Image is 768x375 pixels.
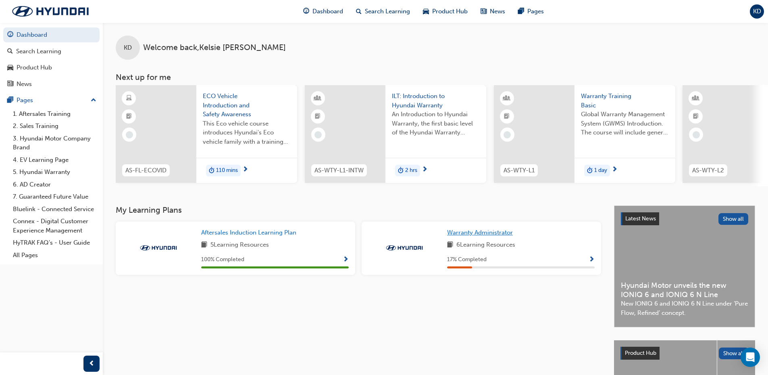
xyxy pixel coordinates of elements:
[201,240,207,250] span: book-icon
[201,229,296,236] span: Aftersales Induction Learning Plan
[314,131,322,138] span: learningRecordVerb_NONE-icon
[693,131,700,138] span: learningRecordVerb_NONE-icon
[10,154,100,166] a: 4. EV Learning Page
[3,93,100,108] button: Pages
[474,3,512,20] a: news-iconNews
[692,166,724,175] span: AS-WTY-L2
[116,85,297,183] a: AS-FL-ECOVIDECO Vehicle Introduction and Safety AwarenessThis Eco vehicle course introduces Hyund...
[17,96,33,105] div: Pages
[17,80,32,89] div: News
[297,3,350,20] a: guage-iconDashboard
[4,3,97,20] img: Trak
[512,3,550,20] a: pages-iconPages
[718,213,749,225] button: Show all
[447,229,513,236] span: Warranty Administrator
[719,348,749,359] button: Show all
[625,215,656,222] span: Latest News
[314,166,364,175] span: AS-WTY-L1-INTW
[10,237,100,249] a: HyTRAK FAQ's - User Guide
[305,85,486,183] a: AS-WTY-L1-INTWILT: Introduction to Hyundai WarrantyAn Introduction to Hyundai Warranty, the first...
[490,7,505,16] span: News
[201,228,300,237] a: Aftersales Induction Learning Plan
[392,110,480,137] span: An Introduction to Hyundai Warranty, the first basic level of the Hyundai Warranty Administrator ...
[614,205,755,327] a: Latest NewsShow allHyundai Motor unveils the new IONIQ 6 and IONIQ 6 N LineNew IONIQ 6 and IONIQ ...
[136,244,181,252] img: Trak
[116,205,601,215] h3: My Learning Plans
[365,7,410,16] span: Search Learning
[7,97,13,104] span: pages-icon
[201,255,244,264] span: 100 % Completed
[17,63,52,72] div: Product Hub
[242,166,248,174] span: next-icon
[398,166,404,176] span: duration-icon
[693,111,699,122] span: booktick-icon
[753,7,761,16] span: KD
[16,47,61,56] div: Search Learning
[7,31,13,39] span: guage-icon
[209,166,214,176] span: duration-icon
[447,240,453,250] span: book-icon
[3,44,100,59] a: Search Learning
[312,7,343,16] span: Dashboard
[356,6,362,17] span: search-icon
[693,93,699,104] span: learningResourceType_INSTRUCTOR_LED-icon
[594,166,607,175] span: 1 day
[447,255,487,264] span: 17 % Completed
[518,6,524,17] span: pages-icon
[447,228,516,237] a: Warranty Administrator
[620,347,749,360] a: Product HubShow all
[89,359,95,369] span: prev-icon
[216,166,238,175] span: 110 mins
[315,93,321,104] span: learningResourceType_INSTRUCTOR_LED-icon
[416,3,474,20] a: car-iconProduct Hub
[3,60,100,75] a: Product Hub
[3,27,100,42] a: Dashboard
[7,48,13,55] span: search-icon
[125,166,167,175] span: AS-FL-ECOVID
[10,203,100,216] a: Bluelink - Connected Service
[124,43,132,52] span: KD
[422,166,428,174] span: next-icon
[103,73,768,82] h3: Next up for me
[581,110,669,137] span: Global Warranty Management System (GWMS) Introduction. The course will include general informatio...
[91,95,96,106] span: up-icon
[612,166,618,174] span: next-icon
[7,64,13,71] span: car-icon
[589,256,595,264] span: Show Progress
[10,166,100,178] a: 5. Hyundai Warranty
[504,93,510,104] span: learningResourceType_INSTRUCTOR_LED-icon
[315,111,321,122] span: booktick-icon
[392,92,480,110] span: ILT: Introduction to Hyundai Warranty
[581,92,669,110] span: Warranty Training Basic
[126,111,132,122] span: booktick-icon
[741,348,760,367] div: Open Intercom Messenger
[343,255,349,265] button: Show Progress
[504,166,535,175] span: AS-WTY-L1
[203,119,291,147] span: This Eco vehicle course introduces Hyundai's Eco vehicle family with a training video presentatio...
[10,108,100,120] a: 1. Aftersales Training
[423,6,429,17] span: car-icon
[3,77,100,92] a: News
[589,255,595,265] button: Show Progress
[621,281,748,299] span: Hyundai Motor unveils the new IONIQ 6 and IONIQ 6 N Line
[504,111,510,122] span: booktick-icon
[504,131,511,138] span: learningRecordVerb_NONE-icon
[587,166,593,176] span: duration-icon
[210,240,269,250] span: 5 Learning Resources
[350,3,416,20] a: search-iconSearch Learning
[126,131,133,138] span: learningRecordVerb_NONE-icon
[405,166,417,175] span: 2 hrs
[3,26,100,93] button: DashboardSearch LearningProduct HubNews
[126,93,132,104] span: learningResourceType_ELEARNING-icon
[432,7,468,16] span: Product Hub
[10,178,100,191] a: 6. AD Creator
[10,132,100,154] a: 3. Hyundai Motor Company Brand
[527,7,544,16] span: Pages
[203,92,291,119] span: ECO Vehicle Introduction and Safety Awareness
[10,120,100,132] a: 2. Sales Training
[7,81,13,88] span: news-icon
[343,256,349,264] span: Show Progress
[10,249,100,262] a: All Pages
